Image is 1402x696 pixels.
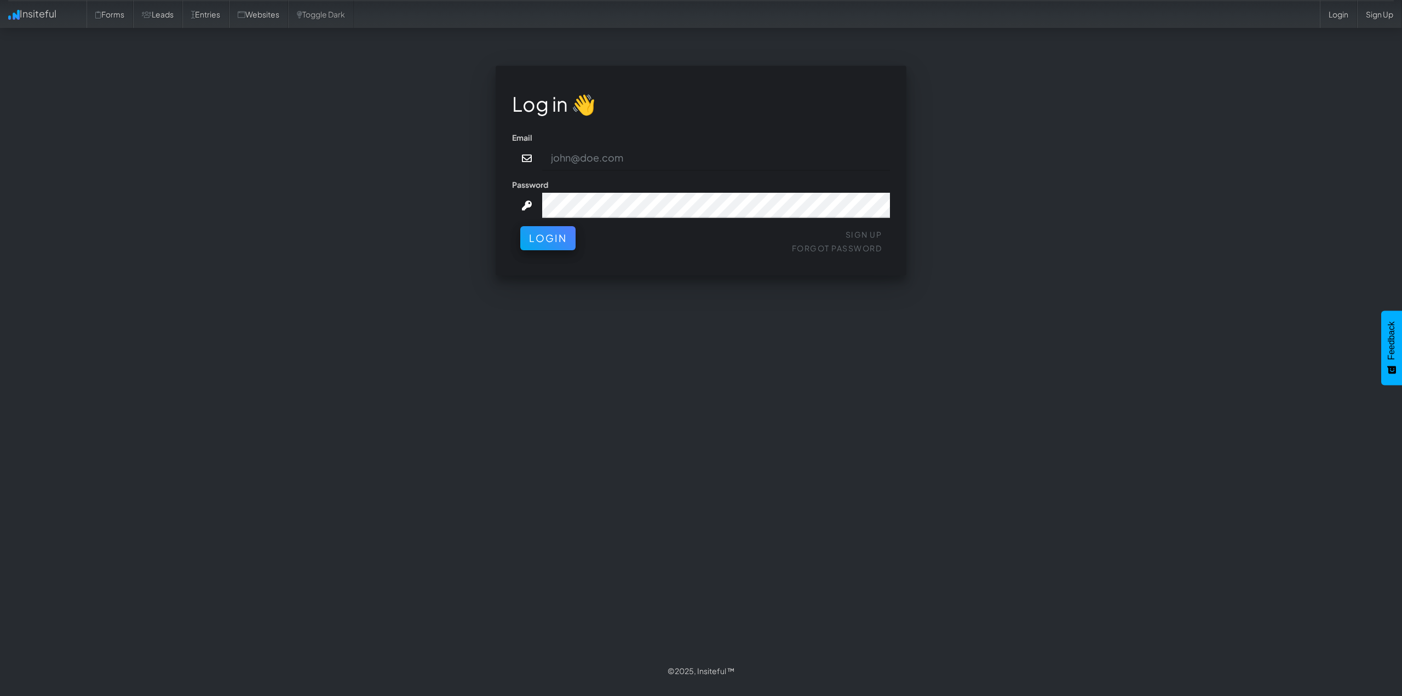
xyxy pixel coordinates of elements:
a: Websites [229,1,288,28]
span: Feedback [1387,321,1397,360]
a: Entries [182,1,229,28]
h1: Log in 👋 [512,93,890,115]
a: Leads [133,1,182,28]
label: Password [512,179,548,190]
img: icon.png [8,10,20,20]
input: john@doe.com [542,146,890,171]
a: Sign Up [846,229,882,239]
label: Email [512,132,532,143]
a: Toggle Dark [288,1,354,28]
a: Forgot Password [792,243,882,253]
a: Forms [87,1,133,28]
button: Feedback - Show survey [1381,310,1402,385]
a: Login [1320,1,1357,28]
a: Sign Up [1357,1,1402,28]
button: Login [520,226,576,250]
